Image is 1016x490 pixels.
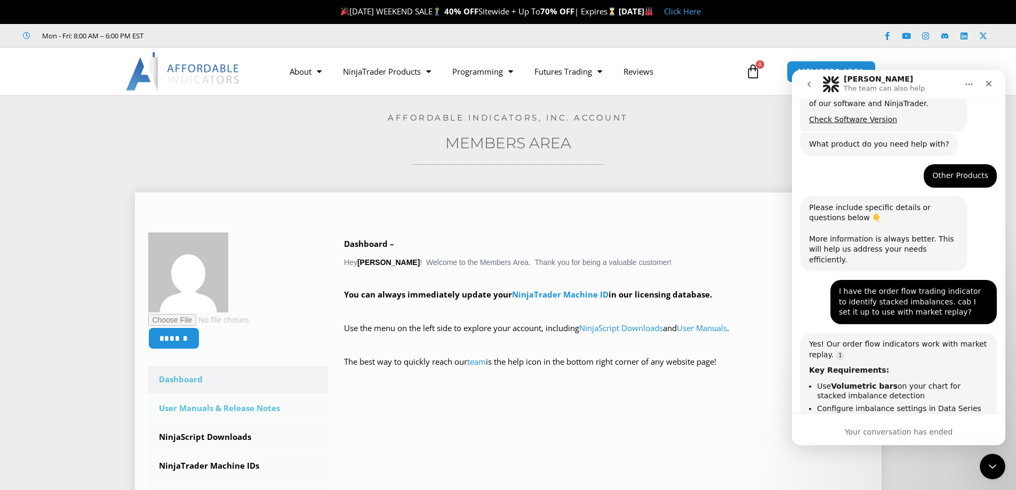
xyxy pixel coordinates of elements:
a: MEMBERS AREA [787,61,876,83]
a: NinjaTrader Machine IDs [148,452,329,480]
a: Futures Trading [524,59,613,84]
a: Dashboard [148,366,329,393]
a: User Manuals [677,323,727,333]
iframe: Intercom live chat [980,454,1005,479]
b: Volumetric bars [39,312,106,320]
p: Use the menu on the left side to explore your account, including and . [344,321,868,351]
strong: [DATE] [619,6,653,17]
strong: You can always immediately update your in our licensing database. [344,289,712,300]
a: Programming [442,59,524,84]
img: 🎉 [341,7,349,15]
div: Yes! Our order flow indicators work with market replay.Source reference 51852324: Key Requirement... [9,263,205,471]
strong: [PERSON_NAME] [357,258,420,267]
span: MEMBERS AREA [798,68,865,76]
img: LogoAI | Affordable Indicators – NinjaTrader [126,52,241,91]
a: team [467,356,486,367]
a: Source reference 51852324: [44,282,52,290]
div: Solomon says… [9,263,205,472]
img: 🏌️‍♂️ [433,7,441,15]
a: NinjaScript Downloads [579,323,663,333]
div: Yes! Our order flow indicators work with market replay. [17,269,196,290]
a: NinjaScript Downloads [148,423,329,451]
div: Hey ! Welcome to the Members Area. Thank you for being a valuable customer! [344,237,868,384]
a: NinjaTrader Products [332,59,442,84]
img: ⌛ [608,7,616,15]
p: The best way to quickly reach our is the help icon in the bottom right corner of any website page! [344,355,868,384]
iframe: Customer reviews powered by Trustpilot [158,30,318,41]
strong: 70% OFF [540,6,574,17]
li: Configure imbalance settings in Data Series > Volumetric > Chart style settings [25,334,196,354]
a: Members Area [445,134,571,152]
a: Click Here [664,6,701,17]
a: User Manuals & Release Notes [148,395,329,422]
nav: Menu [279,59,743,84]
img: 🏭 [645,7,653,15]
a: Affordable Indicators, Inc. Account [388,113,628,123]
li: Use on your chart for stacked imbalance detection [25,311,196,331]
img: 6fb4734bfd075f1a6eeb5509a131fc486c2680529a13ed2a6226085a6831f0d1 [148,232,228,312]
strong: 40% OFF [444,6,478,17]
b: Key Requirements: [17,296,97,304]
a: 0 [730,56,777,87]
span: [DATE] WEEKEND SALE Sitewide + Up To | Expires [338,6,618,17]
a: NinjaTrader Machine ID [512,289,609,300]
a: Reviews [613,59,664,84]
span: Mon - Fri: 8:00 AM – 6:00 PM EST [39,29,143,42]
a: About [279,59,332,84]
iframe: Intercom live chat [792,70,1005,445]
span: 0 [756,60,764,69]
b: Dashboard – [344,238,394,249]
